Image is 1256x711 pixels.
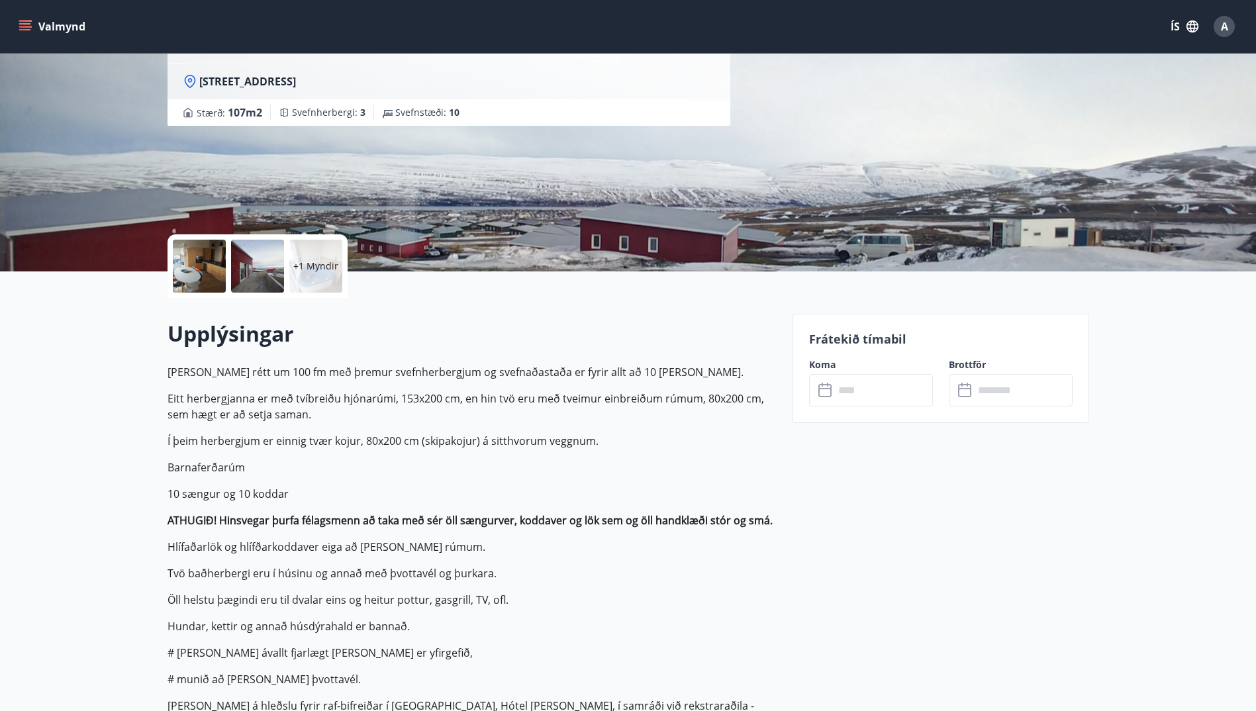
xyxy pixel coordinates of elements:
[809,330,1073,348] p: Frátekið tímabil
[168,486,777,502] p: 10 sængur og 10 koddar
[168,592,777,608] p: Öll helstu þægindi eru til dvalar eins og heitur pottur, gasgrill, TV, ofl.
[1163,15,1206,38] button: ÍS
[168,645,777,661] p: # [PERSON_NAME] ávallt fjarlægt [PERSON_NAME] er yfirgefið,
[228,105,262,120] span: 107 m2
[199,74,296,89] span: [STREET_ADDRESS]
[168,433,777,449] p: Í þeim herbergjum er einnig tvær kojur, 80x200 cm (skipakojur) á sitthvorum veggnum.
[293,260,338,273] p: +1 Myndir
[168,513,773,528] strong: ATHUGIÐ! Hinsvegar þurfa félagsmenn að taka með sér öll sængurver, koddaver og lök sem og öll han...
[168,364,777,380] p: [PERSON_NAME] rétt um 100 fm með þremur svefnherbergjum og svefnaðastaða er fyrir allt að 10 [PER...
[809,358,933,371] label: Koma
[1221,19,1228,34] span: A
[168,539,777,555] p: Hlífaðarlök og hlífðarkoddaver eiga að [PERSON_NAME] rúmum.
[168,565,777,581] p: Tvö baðherbergi eru í húsinu og annað með þvottavél og þurkara.
[395,106,459,119] span: Svefnstæði :
[949,358,1073,371] label: Brottför
[16,15,91,38] button: menu
[292,106,365,119] span: Svefnherbergi :
[168,671,777,687] p: # munið að [PERSON_NAME] þvottavél.
[360,106,365,118] span: 3
[197,105,262,120] span: Stærð :
[168,391,777,422] p: Eitt herbergjanna er með tvíbreiðu hjónarúmi, 153x200 cm, en hin tvö eru með tveimur einbreiðum r...
[1208,11,1240,42] button: A
[449,106,459,118] span: 10
[168,319,777,348] h2: Upplýsingar
[168,459,777,475] p: Barnaferðarúm
[168,618,777,634] p: Hundar, kettir og annað húsdýrahald er bannað.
